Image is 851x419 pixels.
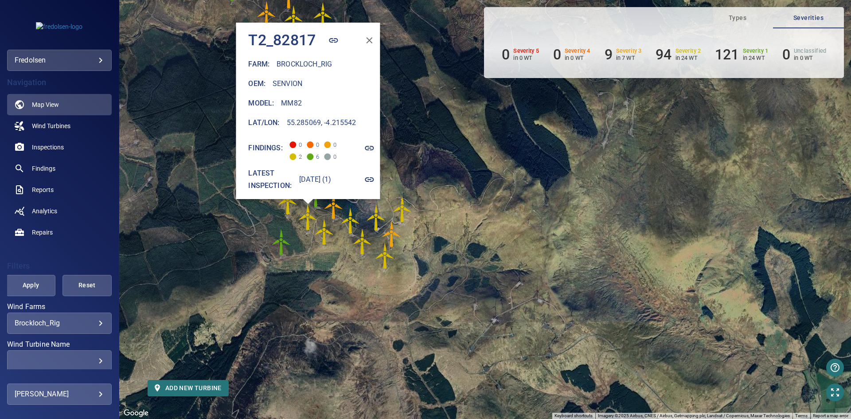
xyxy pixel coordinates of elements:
[32,143,64,152] span: Inspections
[7,137,112,158] a: inspections noActive
[605,46,613,63] h6: 9
[7,158,112,179] a: findings noActive
[372,243,398,269] img: windFarmIconCat2.svg
[273,78,302,90] h6: Senvion
[605,46,642,63] li: Severity 3
[656,46,701,63] li: Severity 2
[6,275,55,296] button: Apply
[813,413,848,418] a: Report a map error
[363,204,390,231] gmp-advanced-marker: T11_82803
[707,12,768,23] span: Types
[311,219,338,245] img: windFarmIconCat2.svg
[36,22,82,31] img: fredolsen-logo
[513,55,539,61] p: in 0 WT
[349,228,376,255] gmp-advanced-marker: T10_82804
[598,413,790,418] span: Imagery ©2025 Airbus, CNES / Airbus, Getmapping plc, Landsat / Copernicus, Maxar Technologies
[32,207,57,215] span: Analytics
[7,222,112,243] a: repairs noActive
[715,46,739,63] h6: 121
[121,407,151,419] a: Open this area in Google Maps (opens a new window)
[7,50,112,71] div: fredolsen
[616,55,642,61] p: in 7 WT
[389,196,416,223] gmp-advanced-marker: T14_82800
[372,243,398,269] gmp-advanced-marker: T13_82801
[337,208,364,234] img: windFarmIconCat2.svg
[281,5,307,32] gmp-advanced-marker: T22_82818
[782,46,790,63] h6: 0
[155,383,222,394] span: Add new turbine
[32,100,59,109] span: Map View
[148,380,229,396] button: Add new turbine
[513,48,539,54] h6: Severity 5
[553,46,590,63] li: Severity 4
[290,141,297,148] span: Severity 5
[299,173,332,186] h6: [DATE] (1)
[7,94,112,115] a: map active
[307,148,321,160] span: 6
[794,55,826,61] p: in 0 WT
[290,148,304,160] span: 2
[310,2,336,29] img: windFarmIconCat2.svg
[324,141,331,148] span: Severity 3
[795,413,808,418] a: Terms (opens in new tab)
[324,148,339,160] span: 0
[287,117,356,129] h6: 55.285069, -4.215542
[254,1,280,27] gmp-advanced-marker: T24_93651
[379,221,405,247] gmp-advanced-marker: T12_82802
[249,142,283,154] h6: Findings:
[295,204,321,231] img: windFarmIconCat2.svg
[389,196,416,223] img: windFarmIconCat2.svg
[32,185,54,194] span: Reports
[7,350,112,372] div: Wind Turbine Name
[675,55,701,61] p: in 24 WT
[743,55,769,61] p: in 24 WT
[7,78,112,87] h4: Navigation
[32,228,53,237] span: Repairs
[15,53,104,67] div: fredolsen
[7,341,112,348] label: Wind Turbine Name
[502,46,510,63] h6: 0
[15,319,104,327] div: Brockloch_Rig
[74,280,101,291] span: Reset
[290,136,304,148] span: 0
[307,153,314,160] span: Severity 1
[15,387,104,401] div: [PERSON_NAME]
[281,5,307,32] img: windFarmIconCat2.svg
[311,219,338,245] gmp-advanced-marker: T4_82808
[778,12,839,23] span: Severities
[715,46,768,63] li: Severity 1
[7,200,112,222] a: analytics noActive
[17,280,44,291] span: Apply
[249,58,270,70] h6: Farm :
[379,221,405,247] img: windFarmIconCat3.svg
[290,153,297,160] span: Severity 2
[275,188,301,215] img: windFarmIconCat2.svg
[7,303,112,310] label: Wind Farms
[324,153,331,160] span: Severity Unclassified
[7,115,112,137] a: windturbines noActive
[502,46,539,63] li: Severity 5
[295,204,321,231] gmp-advanced-marker: T2_82817
[254,1,280,27] img: windFarmIconCat3.svg
[794,48,826,54] h6: Unclassified
[616,48,642,54] h6: Severity 3
[275,188,301,215] gmp-advanced-marker: T3_82816
[303,181,329,208] gmp-advanced-marker: T5_82807
[349,228,376,255] img: windFarmIconCat2.svg
[249,78,266,90] h6: Oem :
[7,262,112,270] h4: Filters
[268,229,295,255] gmp-advanced-marker: T1_92643
[320,193,347,219] gmp-advanced-marker: T8_82806
[121,407,151,419] img: Google
[743,48,769,54] h6: Severity 1
[363,204,390,231] img: windFarmIconCat2.svg
[656,46,671,63] h6: 94
[277,58,332,70] h6: Brockloch_Rig
[62,275,112,296] button: Reset
[268,229,295,255] img: windFarmIconCat1.svg
[782,46,826,63] li: Severity Unclassified
[303,181,329,208] img: windFarmIconCat1.svg
[320,193,347,219] img: windFarmIconCat3.svg
[565,48,590,54] h6: Severity 4
[7,179,112,200] a: reports noActive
